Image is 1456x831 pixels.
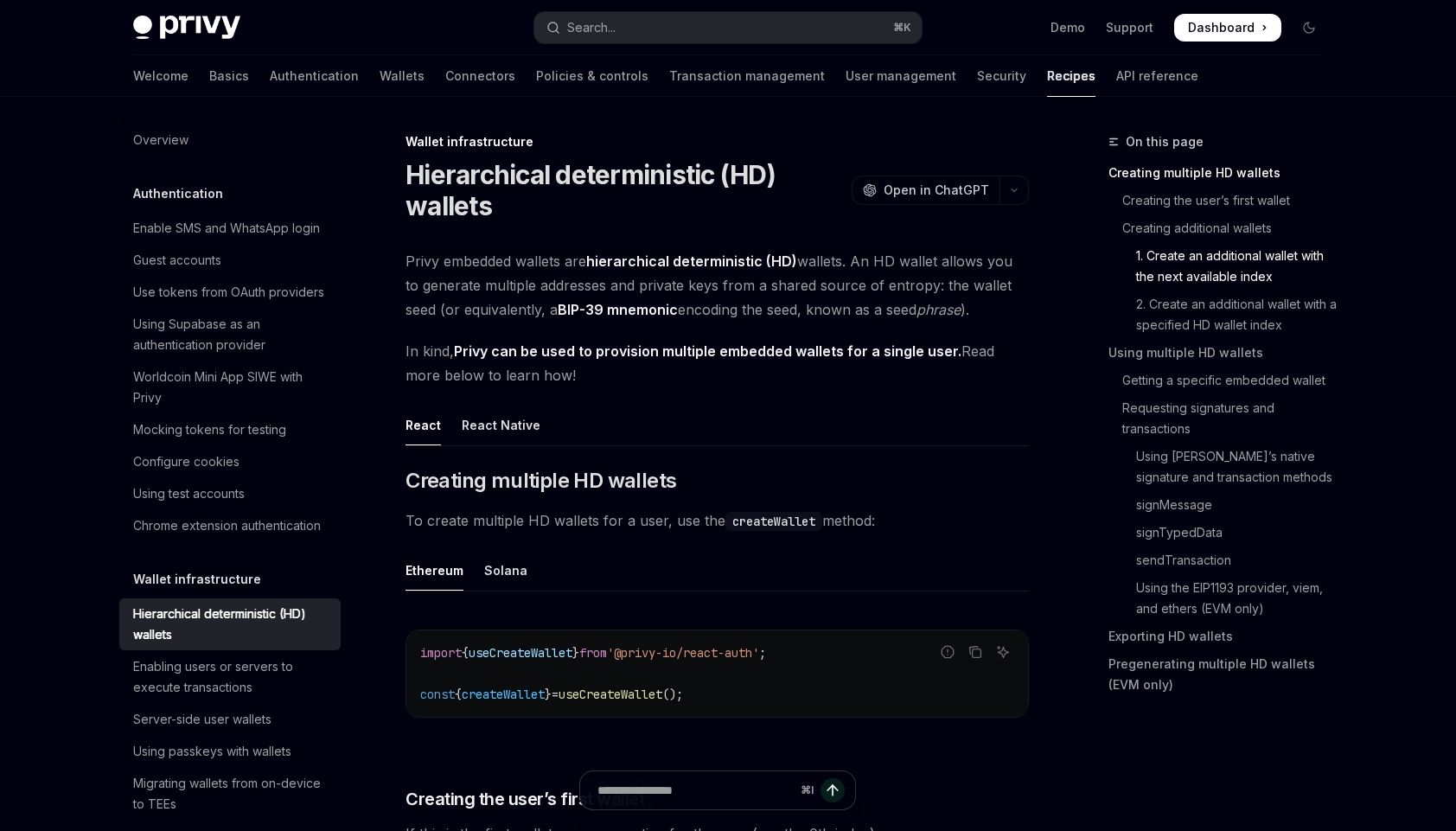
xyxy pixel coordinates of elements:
[406,249,1029,322] span: Privy embedded wallets are wallets. An HD wallet allows you to generate multiple addresses and pr...
[567,17,616,38] div: Search...
[270,55,359,97] a: Authentication
[119,309,341,361] a: Using Supabase as an authentication provider
[462,645,469,661] span: {
[406,508,1029,533] span: To create multiple HD wallets for a user, use the method:
[462,687,545,702] span: createWallet
[469,645,572,661] span: useCreateWallet
[846,55,956,97] a: User management
[1174,14,1281,42] a: Dashboard
[406,339,1029,387] span: In kind, Read more below to learn how!
[1108,214,1337,242] a: Creating additional wallets
[420,645,462,661] span: import
[133,451,239,472] div: Configure cookies
[380,55,425,97] a: Wallets
[1126,131,1204,152] span: On this page
[420,687,455,702] span: const
[559,687,662,702] span: useCreateWallet
[133,656,330,698] div: Enabling users or servers to execute transactions
[133,282,324,303] div: Use tokens from OAuth providers
[1108,187,1337,214] a: Creating the user’s first wallet
[406,159,845,221] h1: Hierarchical deterministic (HD) wallets
[586,252,797,270] strong: hierarchical deterministic (HD)
[1108,394,1337,443] a: Requesting signatures and transactions
[119,768,341,820] a: Migrating wallets from on-device to TEEs
[1116,55,1198,97] a: API reference
[552,687,559,702] span: =
[133,16,240,40] img: dark logo
[977,55,1026,97] a: Security
[536,55,648,97] a: Policies & controls
[1108,574,1337,623] a: Using the EIP1193 provider, viem, and ethers (EVM only)
[1106,19,1153,36] a: Support
[1108,159,1337,187] a: Creating multiple HD wallets
[209,55,249,97] a: Basics
[572,645,579,661] span: }
[669,55,825,97] a: Transaction management
[119,598,341,650] a: Hierarchical deterministic (HD) wallets
[579,645,607,661] span: from
[406,405,441,445] div: React
[133,314,330,355] div: Using Supabase as an authentication provider
[133,483,245,504] div: Using test accounts
[133,515,321,536] div: Chrome extension authentication
[916,301,961,318] em: phrase
[936,641,959,663] button: Report incorrect code
[1108,491,1337,519] a: signMessage
[133,183,223,204] h5: Authentication
[406,467,676,495] span: Creating multiple HD wallets
[133,250,221,271] div: Guest accounts
[725,512,822,531] code: createWallet
[133,130,188,150] div: Overview
[133,367,330,408] div: Worldcoin Mini App SIWE with Privy
[406,133,1029,150] div: Wallet infrastructure
[1047,55,1095,97] a: Recipes
[119,510,341,541] a: Chrome extension authentication
[1108,519,1337,547] a: signTypedData
[119,651,341,703] a: Enabling users or servers to execute transactions
[992,641,1014,663] button: Ask AI
[1188,19,1255,36] span: Dashboard
[119,446,341,477] a: Configure cookies
[1108,367,1337,394] a: Getting a specific embedded wallet
[1108,650,1337,699] a: Pregenerating multiple HD wallets (EVM only)
[119,414,341,445] a: Mocking tokens for testing
[119,213,341,244] a: Enable SMS and WhatsApp login
[884,182,989,199] span: Open in ChatGPT
[119,125,341,156] a: Overview
[133,604,330,645] div: Hierarchical deterministic (HD) wallets
[597,771,794,809] input: Ask a question...
[1108,242,1337,291] a: 1. Create an additional wallet with the next available index
[1050,19,1085,36] a: Demo
[545,687,552,702] span: }
[1108,547,1337,574] a: sendTransaction
[821,778,845,802] button: Send message
[133,419,286,440] div: Mocking tokens for testing
[1108,623,1337,650] a: Exporting HD wallets
[1108,339,1337,367] a: Using multiple HD wallets
[964,641,987,663] button: Copy the contents from the code block
[759,645,766,661] span: ;
[484,550,527,591] div: Solana
[119,736,341,767] a: Using passkeys with wallets
[133,569,261,590] h5: Wallet infrastructure
[893,21,911,35] span: ⌘ K
[462,405,540,445] div: React Native
[119,704,341,735] a: Server-side user wallets
[558,301,678,319] a: BIP-39 mnemonic
[454,342,961,360] strong: Privy can be used to provision multiple embedded wallets for a single user.
[119,478,341,509] a: Using test accounts
[133,773,330,815] div: Migrating wallets from on-device to TEEs
[455,687,462,702] span: {
[119,245,341,276] a: Guest accounts
[534,12,922,43] button: Open search
[133,709,271,730] div: Server-side user wallets
[1295,14,1323,42] button: Toggle dark mode
[133,55,188,97] a: Welcome
[1108,443,1337,491] a: Using [PERSON_NAME]’s native signature and transaction methods
[852,176,999,205] button: Open in ChatGPT
[607,645,759,661] span: '@privy-io/react-auth'
[406,550,463,591] div: Ethereum
[662,687,683,702] span: ();
[1108,291,1337,339] a: 2. Create an additional wallet with a specified HD wallet index
[119,277,341,308] a: Use tokens from OAuth providers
